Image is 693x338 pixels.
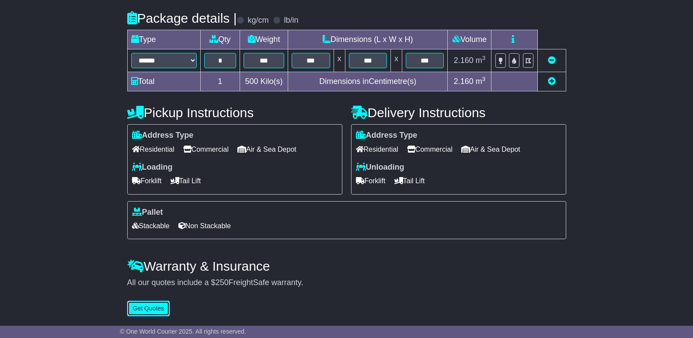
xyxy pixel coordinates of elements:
[237,143,296,156] span: Air & Sea Depot
[351,105,566,120] h4: Delivery Instructions
[288,72,448,91] td: Dimensions in Centimetre(s)
[245,77,258,86] span: 500
[548,77,556,86] a: Add new item
[482,55,486,61] sup: 3
[132,174,162,188] span: Forklift
[454,77,474,86] span: 2.160
[356,131,418,140] label: Address Type
[390,49,402,72] td: x
[548,56,556,65] a: Remove this item
[127,72,200,91] td: Total
[247,16,268,25] label: kg/cm
[454,56,474,65] span: 2.160
[240,30,288,49] td: Weight
[178,219,231,233] span: Non Stackable
[334,49,345,72] td: x
[448,30,491,49] td: Volume
[183,143,229,156] span: Commercial
[127,105,342,120] h4: Pickup Instructions
[216,278,229,287] span: 250
[476,56,486,65] span: m
[461,143,520,156] span: Air & Sea Depot
[120,328,246,335] span: © One World Courier 2025. All rights reserved.
[127,301,170,316] button: Get Quotes
[482,76,486,82] sup: 3
[127,30,200,49] td: Type
[132,208,163,217] label: Pallet
[356,163,404,172] label: Unloading
[240,72,288,91] td: Kilo(s)
[127,278,566,288] div: All our quotes include a $ FreightSafe warranty.
[132,219,170,233] span: Stackable
[356,174,386,188] span: Forklift
[356,143,398,156] span: Residential
[171,174,201,188] span: Tail Lift
[132,163,173,172] label: Loading
[132,143,174,156] span: Residential
[200,30,240,49] td: Qty
[288,30,448,49] td: Dimensions (L x W x H)
[394,174,425,188] span: Tail Lift
[407,143,453,156] span: Commercial
[284,16,298,25] label: lb/in
[132,131,194,140] label: Address Type
[127,259,566,273] h4: Warranty & Insurance
[127,11,237,25] h4: Package details |
[476,77,486,86] span: m
[200,72,240,91] td: 1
